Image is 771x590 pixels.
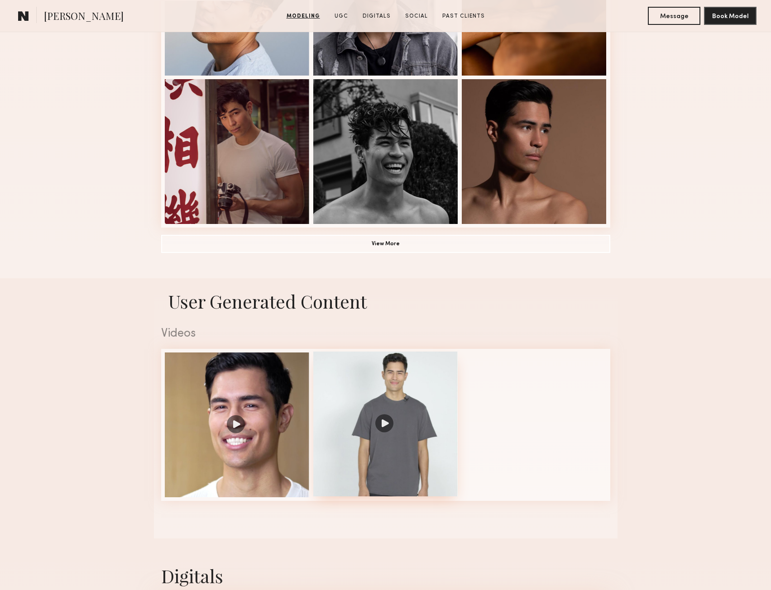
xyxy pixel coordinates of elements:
[331,12,352,20] a: UGC
[283,12,324,20] a: Modeling
[44,9,124,25] span: [PERSON_NAME]
[161,328,610,340] div: Videos
[402,12,431,20] a: Social
[154,289,618,313] h1: User Generated Content
[704,12,757,19] a: Book Model
[161,564,610,588] div: Digitals
[439,12,488,20] a: Past Clients
[161,235,610,253] button: View More
[704,7,757,25] button: Book Model
[648,7,700,25] button: Message
[359,12,394,20] a: Digitals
